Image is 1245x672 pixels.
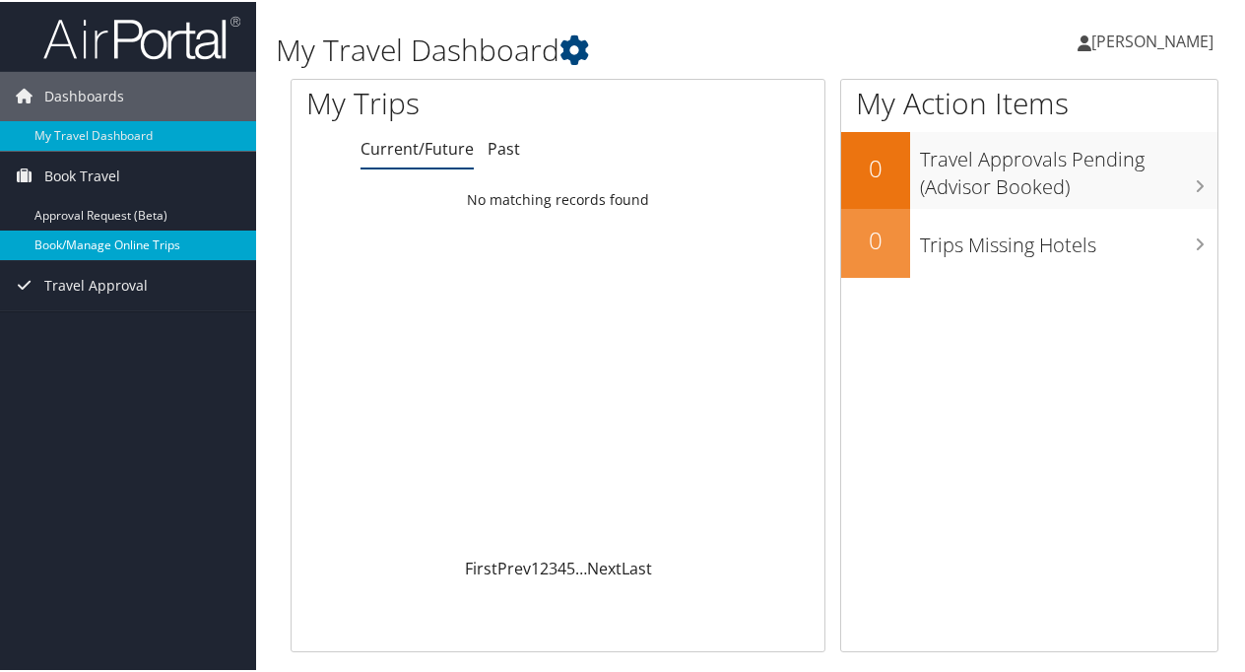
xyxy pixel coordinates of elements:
h1: My Action Items [841,81,1217,122]
span: [PERSON_NAME] [1091,29,1213,50]
img: airportal-logo.png [43,13,240,59]
a: 0Trips Missing Hotels [841,207,1217,276]
h1: My Trips [306,81,588,122]
span: Book Travel [44,150,120,199]
h3: Trips Missing Hotels [920,220,1217,257]
h2: 0 [841,150,910,183]
a: 5 [566,556,575,577]
a: Last [622,556,652,577]
h2: 0 [841,222,910,255]
span: Travel Approval [44,259,148,308]
h1: My Travel Dashboard [276,28,914,69]
a: Next [587,556,622,577]
a: 4 [557,556,566,577]
span: … [575,556,587,577]
a: First [465,556,497,577]
a: 3 [549,556,557,577]
td: No matching records found [292,180,824,216]
h3: Travel Approvals Pending (Advisor Booked) [920,134,1217,199]
span: Dashboards [44,70,124,119]
a: [PERSON_NAME] [1078,10,1233,69]
a: 1 [531,556,540,577]
a: Current/Future [360,136,474,158]
a: 0Travel Approvals Pending (Advisor Booked) [841,130,1217,206]
a: 2 [540,556,549,577]
a: Past [488,136,520,158]
a: Prev [497,556,531,577]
